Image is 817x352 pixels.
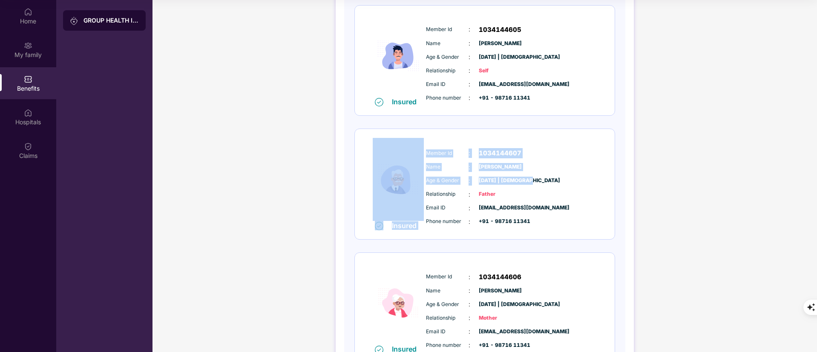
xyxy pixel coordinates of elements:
span: : [469,313,470,323]
span: Phone number [426,341,469,349]
span: Age & Gender [426,53,469,61]
span: Member Id [426,26,469,34]
span: [EMAIL_ADDRESS][DOMAIN_NAME] [479,204,521,212]
span: 1034144607 [479,148,521,158]
span: [PERSON_NAME] [479,40,521,48]
img: icon [373,14,424,97]
span: 1034144606 [479,272,521,282]
img: icon [373,138,424,221]
span: : [469,25,470,34]
span: : [469,52,470,62]
span: [DATE] | [DEMOGRAPHIC_DATA] [479,300,521,309]
span: Father [479,190,521,198]
span: : [469,66,470,75]
span: : [469,39,470,48]
span: Name [426,287,469,295]
span: Self [479,67,521,75]
span: Member Id [426,273,469,281]
img: svg+xml;base64,PHN2ZyBpZD0iSG9tZSIgeG1sbnM9Imh0dHA6Ly93d3cudzMub3JnLzIwMDAvc3ZnIiB3aWR0aD0iMjAiIG... [24,8,32,16]
img: svg+xml;base64,PHN2ZyBpZD0iQmVuZWZpdHMiIHhtbG5zPSJodHRwOi8vd3d3LnczLm9yZy8yMDAwL3N2ZyIgd2lkdGg9Ij... [24,75,32,83]
span: Email ID [426,204,469,212]
span: [EMAIL_ADDRESS][DOMAIN_NAME] [479,80,521,89]
span: : [469,341,470,350]
div: Insured [392,221,422,230]
span: 1034144605 [479,25,521,35]
span: [EMAIL_ADDRESS][DOMAIN_NAME] [479,328,521,336]
img: svg+xml;base64,PHN2ZyBpZD0iSG9zcGl0YWxzIiB4bWxucz0iaHR0cDovL3d3dy53My5vcmcvMjAwMC9zdmciIHdpZHRoPS... [24,109,32,117]
span: Mother [479,314,521,322]
span: : [469,203,470,213]
img: svg+xml;base64,PHN2ZyB4bWxucz0iaHR0cDovL3d3dy53My5vcmcvMjAwMC9zdmciIHdpZHRoPSIxNiIgaGVpZ2h0PSIxNi... [375,222,383,230]
span: +91 - 98716 11341 [479,217,521,226]
span: : [469,80,470,89]
span: Phone number [426,217,469,226]
img: svg+xml;base64,PHN2ZyBpZD0iQ2xhaW0iIHhtbG5zPSJodHRwOi8vd3d3LnczLm9yZy8yMDAwL3N2ZyIgd2lkdGg9IjIwIi... [24,142,32,151]
span: Relationship [426,67,469,75]
span: Phone number [426,94,469,102]
span: : [469,149,470,158]
span: [DATE] | [DEMOGRAPHIC_DATA] [479,177,521,185]
span: Member Id [426,149,469,157]
span: : [469,163,470,172]
span: Relationship [426,190,469,198]
span: : [469,217,470,226]
span: : [469,190,470,199]
span: Email ID [426,328,469,336]
span: : [469,300,470,309]
span: [PERSON_NAME] [479,287,521,295]
span: Email ID [426,80,469,89]
img: svg+xml;base64,PHN2ZyB4bWxucz0iaHR0cDovL3d3dy53My5vcmcvMjAwMC9zdmciIHdpZHRoPSIxNiIgaGVpZ2h0PSIxNi... [375,98,383,106]
img: svg+xml;base64,PHN2ZyB3aWR0aD0iMjAiIGhlaWdodD0iMjAiIHZpZXdCb3g9IjAgMCAyMCAyMCIgZmlsbD0ibm9uZSIgeG... [24,41,32,50]
img: svg+xml;base64,PHN2ZyB3aWR0aD0iMjAiIGhlaWdodD0iMjAiIHZpZXdCb3g9IjAgMCAyMCAyMCIgZmlsbD0ibm9uZSIgeG... [70,17,78,25]
img: icon [373,262,424,345]
span: : [469,327,470,336]
span: Age & Gender [426,177,469,185]
span: [DATE] | [DEMOGRAPHIC_DATA] [479,53,521,61]
div: Insured [392,97,422,106]
span: +91 - 98716 11341 [479,341,521,349]
span: : [469,93,470,103]
span: Name [426,163,469,171]
span: +91 - 98716 11341 [479,94,521,102]
span: Age & Gender [426,300,469,309]
span: Name [426,40,469,48]
span: : [469,176,470,186]
span: [PERSON_NAME] [479,163,521,171]
span: : [469,272,470,282]
span: Relationship [426,314,469,322]
span: : [469,286,470,295]
div: GROUP HEALTH INSURANCE [83,16,139,25]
